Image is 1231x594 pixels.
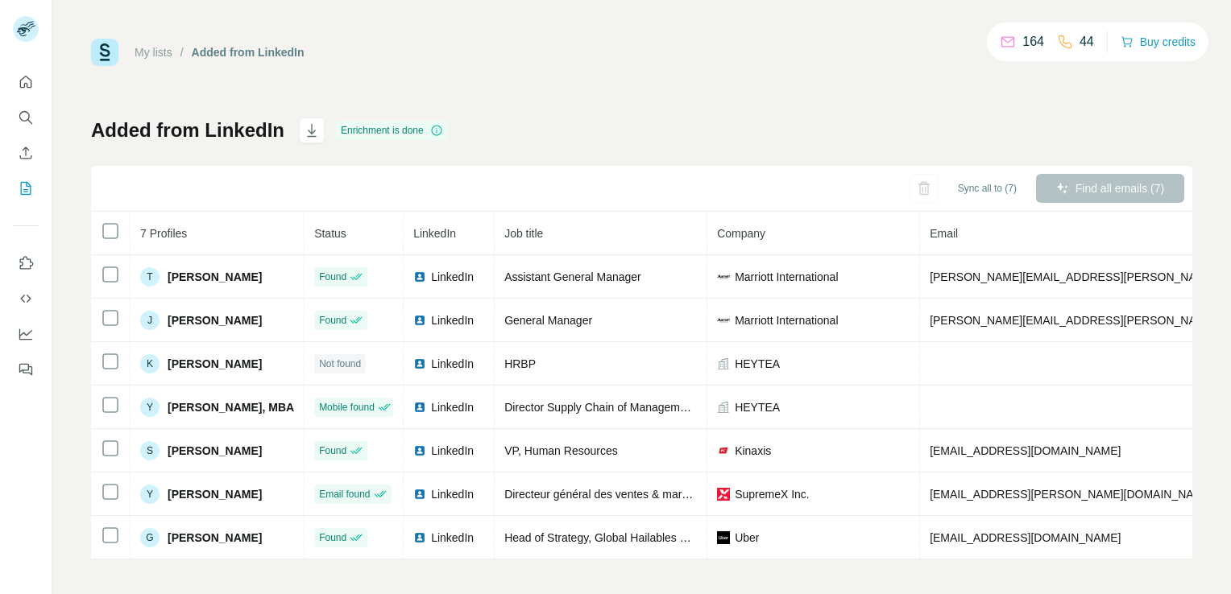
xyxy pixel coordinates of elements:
[168,530,262,546] span: [PERSON_NAME]
[504,488,712,501] span: Directeur général des ventes & marketing
[314,227,346,240] span: Status
[504,444,618,457] span: VP, Human Resources
[140,398,160,417] div: Y
[319,357,361,371] span: Not found
[431,356,474,372] span: LinkedIn
[735,269,838,285] span: Marriott International
[431,486,474,502] span: LinkedIn
[13,355,39,384] button: Feedback
[1080,32,1094,52] p: 44
[717,227,765,240] span: Company
[319,270,346,284] span: Found
[930,531,1121,544] span: [EMAIL_ADDRESS][DOMAIN_NAME]
[13,174,39,203] button: My lists
[180,44,184,60] li: /
[192,44,305,60] div: Added from LinkedIn
[13,284,39,313] button: Use Surfe API
[735,530,759,546] span: Uber
[140,227,187,240] span: 7 Profiles
[431,269,474,285] span: LinkedIn
[958,181,1017,196] span: Sync all to (7)
[168,399,294,415] span: [PERSON_NAME], MBA
[717,531,730,544] img: company-logo
[13,103,39,132] button: Search
[431,530,474,546] span: LinkedIn
[413,401,426,414] img: LinkedIn logo
[717,444,730,457] img: company-logo
[413,357,426,370] img: LinkedIn logo
[319,313,346,328] span: Found
[717,270,730,283] img: company-logo
[319,487,370,501] span: Email found
[431,312,474,328] span: LinkedIn
[717,314,730,327] img: company-logo
[168,356,262,372] span: [PERSON_NAME]
[947,176,1028,200] button: Sync all to (7)
[140,311,160,330] div: J
[735,312,838,328] span: Marriott International
[735,443,771,459] span: Kinaxis
[431,399,474,415] span: LinkedIn
[930,444,1121,457] span: [EMAIL_ADDRESS][DOMAIN_NAME]
[413,531,426,544] img: LinkedIn logo
[504,314,592,327] span: General Manager
[413,227,456,240] span: LinkedIn
[168,312,262,328] span: [PERSON_NAME]
[413,444,426,457] img: LinkedIn logo
[504,270,641,283] span: Assistant General Manager
[504,227,543,240] span: Job title
[1022,32,1044,52] p: 164
[319,400,375,415] span: Mobile found
[140,354,160,373] div: K
[735,399,780,415] span: HEYTEA
[13,138,39,167] button: Enrich CSV
[168,443,262,459] span: [PERSON_NAME]
[168,269,262,285] span: [PERSON_NAME]
[13,320,39,349] button: Dashboard
[735,486,810,502] span: SupremeX Inc.
[140,441,160,460] div: S
[504,357,536,370] span: HRBP
[135,46,172,59] a: My lists
[930,488,1213,501] span: [EMAIL_ADDRESS][PERSON_NAME][DOMAIN_NAME]
[431,443,474,459] span: LinkedIn
[319,443,346,458] span: Found
[140,485,160,504] div: Y
[140,528,160,547] div: G
[504,531,721,544] span: Head of Strategy, Global Hailables Portfolio
[319,530,346,545] span: Found
[168,486,262,502] span: [PERSON_NAME]
[413,270,426,283] img: LinkedIn logo
[91,39,118,66] img: Surfe Logo
[717,488,730,501] img: company-logo
[91,118,284,143] h1: Added from LinkedIn
[1121,31,1196,53] button: Buy credits
[413,488,426,501] img: LinkedIn logo
[13,249,39,278] button: Use Surfe on LinkedIn
[413,314,426,327] img: LinkedIn logo
[13,68,39,97] button: Quick start
[735,356,780,372] span: HEYTEA
[930,227,958,240] span: Email
[504,401,781,414] span: Director Supply Chain of Management(North American)
[336,121,448,140] div: Enrichment is done
[140,267,160,287] div: T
